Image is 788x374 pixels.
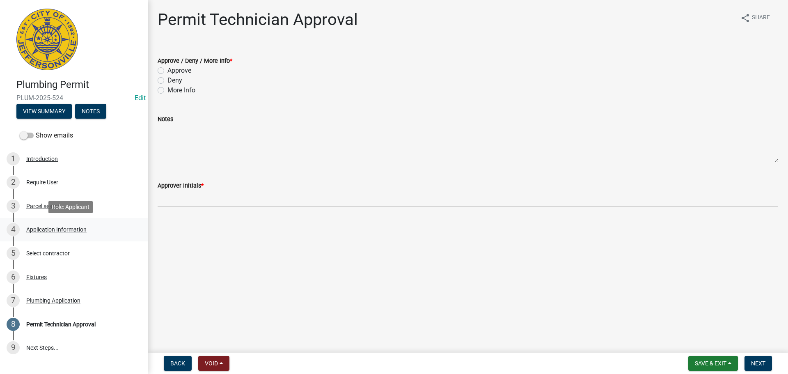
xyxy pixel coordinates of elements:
[26,227,87,232] div: Application Information
[26,298,80,303] div: Plumbing Application
[688,356,738,371] button: Save & Exit
[198,356,229,371] button: Void
[734,10,777,26] button: shareShare
[16,104,72,119] button: View Summary
[7,318,20,331] div: 8
[48,201,93,213] div: Role: Applicant
[75,104,106,119] button: Notes
[16,94,131,102] span: PLUM-2025-524
[744,356,772,371] button: Next
[7,152,20,165] div: 1
[26,250,70,256] div: Select contractor
[7,294,20,307] div: 7
[164,356,192,371] button: Back
[7,247,20,260] div: 5
[7,271,20,284] div: 6
[752,13,770,23] span: Share
[167,76,182,85] label: Deny
[16,108,72,115] wm-modal-confirm: Summary
[20,131,73,140] label: Show emails
[167,85,195,95] label: More Info
[26,203,61,209] div: Parcel search
[7,223,20,236] div: 4
[158,10,358,30] h1: Permit Technician Approval
[26,179,58,185] div: Require User
[7,341,20,354] div: 9
[135,94,146,102] a: Edit
[26,321,96,327] div: Permit Technician Approval
[170,360,185,367] span: Back
[75,108,106,115] wm-modal-confirm: Notes
[740,13,750,23] i: share
[205,360,218,367] span: Void
[16,79,141,91] h4: Plumbing Permit
[695,360,726,367] span: Save & Exit
[7,176,20,189] div: 2
[16,9,78,70] img: City of Jeffersonville, Indiana
[26,274,47,280] div: Fixtures
[158,183,204,189] label: Approver Initials
[135,94,146,102] wm-modal-confirm: Edit Application Number
[158,58,232,64] label: Approve / Deny / More Info
[158,117,173,122] label: Notes
[167,66,191,76] label: Approve
[7,200,20,213] div: 3
[26,156,58,162] div: Introduction
[751,360,765,367] span: Next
